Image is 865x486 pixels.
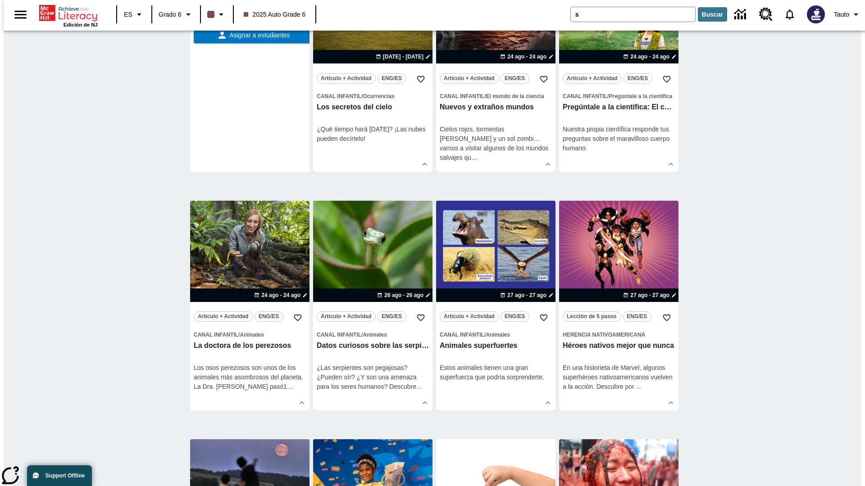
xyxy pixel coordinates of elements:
[287,383,293,390] span: …
[729,2,754,27] a: Centro de información
[46,472,85,479] span: Support Offline
[440,93,484,99] span: Canal Infantil
[563,332,645,338] span: Herencia nativoamericana
[317,363,429,391] div: ¿Las serpientes son pegajosas? ¿Pueden oír? ¿Y son una amenaza para los seres humanos? Descubr
[559,201,678,410] div: lesson details
[194,27,313,43] button: Asignar a estudiantes
[440,91,552,101] span: Tema: Canal Infantil/El mundo de la ciencia
[468,154,471,161] span: u
[440,311,499,322] button: Artículo + Actividad
[313,201,432,410] div: lesson details
[7,1,34,28] button: Abrir el menú lateral
[418,396,432,409] button: Ver más
[807,5,825,23] img: Avatar
[194,330,306,339] span: Tema: Canal Infantil/Animales
[754,2,778,27] a: Centro de recursos, Se abrirá en una pestaña nueva.
[571,7,695,22] input: Buscar campo
[563,330,675,339] span: Tema: Herencia nativoamericana/null
[383,53,423,61] span: [DATE] - [DATE]
[563,103,675,112] h3: Pregúntale a la científica: El cuerpo humano
[501,311,529,322] button: ENG/ES
[636,383,642,390] span: …
[317,330,429,339] span: Tema: Canal Infantil/Animales
[440,330,552,339] span: Tema: Canal Infantil/Animales
[440,363,552,382] div: Estos animales tienen una gran superfuerza que podría sorprenderte.
[440,341,552,351] h3: Animales superfuertes
[363,93,394,99] span: Ocurrencias
[563,363,675,391] div: En una historieta de Marvel, algunos superhéroes nativoamericanos vuelven a la acción. Descubre por
[505,74,525,83] span: ENG/ES
[541,396,555,409] button: Ver más
[471,154,478,161] span: …
[321,312,372,321] span: Artículo + Actividad
[317,91,429,101] span: Tema: Canal Infantil/Ocurrencias
[484,93,486,99] span: /
[498,291,555,299] button: 27 ago - 27 ago Elegir fechas
[261,291,300,299] span: 24 ago - 24 ago
[124,10,132,19] span: ES
[567,312,617,321] span: Lección de 5 pasos
[507,53,546,61] span: 24 ago - 24 ago
[505,312,525,321] span: ENG/ES
[484,332,486,338] span: /
[698,7,727,22] button: Buscar
[609,93,672,99] span: Pregúntale a la científica
[498,53,555,61] button: 24 ago - 24 ago Elegir fechas
[27,465,92,486] button: Support Offline
[436,201,555,410] div: lesson details
[624,73,652,84] button: ENG/ES
[416,383,423,390] span: …
[194,311,253,322] button: Artículo + Actividad
[317,73,376,84] button: Artículo + Actividad
[194,332,238,338] span: Canal Infantil
[375,291,432,299] button: 26 ago - 26 ago Elegir fechas
[659,310,675,326] button: Añadir a mis Favoritas
[563,125,675,153] div: Nuestra propia científica responde tus preguntas sobre el maravilloso cuerpo humano.
[228,31,290,40] span: Asignar a estudiantes
[244,10,306,19] span: 2025 Auto Grade 6
[536,310,552,326] button: Añadir a mis Favoritas
[607,93,609,99] span: /
[778,3,801,26] a: Notificaciones
[378,73,406,84] button: ENG/ES
[155,6,197,22] button: Grado: Grado 6, Elige un grado
[834,10,849,19] span: Tauto
[204,6,230,22] button: El color de la clase es café oscuro. Cambiar el color de la clase.
[159,10,182,19] span: Grado 6
[363,332,387,338] span: Animales
[801,3,830,26] button: Escoja un nuevo avatar
[628,74,648,83] span: ENG/ES
[541,157,555,171] button: Ver más
[252,291,310,299] button: 24 ago - 24 ago Elegir fechas
[374,53,432,61] button: 22 ago - 22 ago Elegir fechas
[238,332,240,338] span: /
[444,312,495,321] span: Artículo + Actividad
[623,311,651,322] button: ENG/ES
[384,291,423,299] span: 26 ago - 26 ago
[440,125,552,162] div: Cielos rojos, tormentas [PERSON_NAME] y un sol zombi… vamos a visitar algunos de los mundos salva...
[630,291,669,299] span: 27 ago - 27 ago
[361,93,363,99] span: /
[413,71,429,87] button: Añadir a mis Favoritas
[317,103,429,112] h3: Los secretos del cielo
[418,157,432,171] button: Ver más
[194,363,306,391] div: Los osos perezosos son unos de los animales más asombrosos del planeta. La Dra. [PERSON_NAME] pasó
[120,6,149,22] button: Lenguaje: ES, Selecciona un idioma
[621,291,678,299] button: 27 ago - 27 ago Elegir fechas
[255,311,283,322] button: ENG/ES
[621,53,678,61] button: 24 ago - 24 ago Elegir fechas
[664,396,678,409] button: Ver más
[563,311,621,322] button: Lección de 5 pasos
[317,93,361,99] span: Canal Infantil
[317,341,429,351] h3: Datos curiosos sobre las serpientes
[413,383,416,390] span: e
[486,93,544,99] span: El mundo de la ciencia
[39,4,98,22] a: Portada
[259,312,279,321] span: ENG/ES
[321,74,372,83] span: Artículo + Actividad
[444,74,495,83] span: Artículo + Actividad
[295,396,309,409] button: Ver más
[830,6,865,22] button: Perfil/Configuración
[563,73,622,84] button: Artículo + Actividad
[563,341,675,351] h3: Héroes nativos mejor que nunca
